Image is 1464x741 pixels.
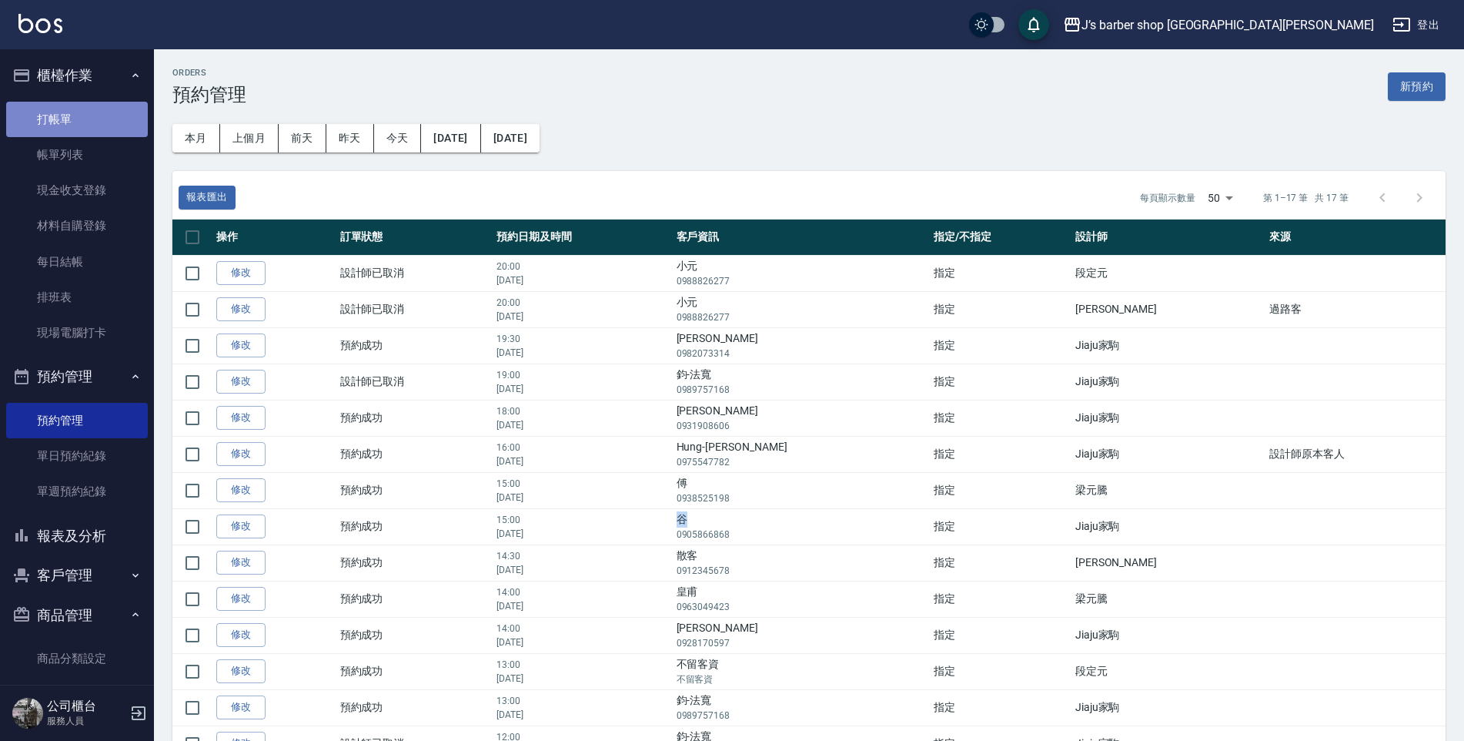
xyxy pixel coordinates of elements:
a: 材料自購登錄 [6,208,148,243]
td: 段定元 [1071,255,1266,291]
a: 修改 [216,623,266,647]
th: 預約日期及時間 [493,220,673,256]
p: 0963049423 [677,600,926,614]
p: 14:00 [496,622,669,635]
a: 現場電腦打卡 [6,315,148,350]
button: 本月 [172,124,220,153]
a: 每日結帳 [6,244,148,280]
button: save [1018,9,1049,40]
img: Logo [18,14,62,33]
p: [DATE] [496,672,669,686]
button: 前天 [279,124,326,153]
td: Jiaju家駒 [1071,508,1266,545]
th: 來源 [1265,220,1446,256]
p: 0938525198 [677,491,926,505]
button: [DATE] [421,124,480,153]
a: 帳單列表 [6,137,148,173]
td: 指定 [930,472,1071,508]
p: [DATE] [496,382,669,396]
button: J’s barber shop [GEOGRAPHIC_DATA][PERSON_NAME] [1057,9,1380,41]
a: 修改 [216,370,266,394]
p: 0905866868 [677,528,926,541]
h3: 預約管理 [172,84,246,106]
button: 客戶管理 [6,555,148,595]
td: 指定 [930,653,1071,689]
p: 18:00 [496,404,669,418]
td: 指定 [930,617,1071,653]
button: 上個月 [220,124,279,153]
td: 預約成功 [336,472,493,508]
button: 報表匯出 [179,186,236,210]
a: 新預約 [1388,79,1446,93]
a: 修改 [216,261,266,285]
th: 設計師 [1071,220,1266,256]
button: 今天 [374,124,422,153]
td: Jiaju家駒 [1071,436,1266,472]
td: 指定 [930,581,1071,617]
a: 修改 [216,334,266,357]
a: 修改 [216,406,266,430]
td: 指定 [930,436,1071,472]
h5: 公司櫃台 [47,699,125,714]
td: [PERSON_NAME] [673,617,930,653]
td: 不留客資 [673,653,930,689]
td: Jiaju家駒 [1071,400,1266,436]
p: 16:00 [496,441,669,454]
div: 50 [1202,177,1238,219]
p: [DATE] [496,310,669,324]
button: 登出 [1386,11,1446,39]
td: 傅 [673,472,930,508]
p: 第 1–17 筆 共 17 筆 [1263,191,1349,205]
a: 修改 [216,659,266,683]
p: 15:00 [496,513,669,527]
a: 預約管理 [6,403,148,438]
th: 操作 [212,220,336,256]
td: 指定 [930,508,1071,545]
td: [PERSON_NAME] [1071,545,1266,581]
p: 0988826277 [677,274,926,288]
p: 15:00 [496,477,669,491]
td: 預約成功 [336,581,493,617]
td: 設計師已取消 [336,364,493,400]
td: 指定 [930,545,1071,581]
td: [PERSON_NAME] [673,400,930,436]
td: 過路客 [1265,291,1446,327]
td: 鈞-法寬 [673,689,930,726]
p: 0912345678 [677,564,926,578]
td: [PERSON_NAME] [673,327,930,364]
p: [DATE] [496,346,669,360]
p: 每頁顯示數量 [1140,191,1195,205]
p: 0928170597 [677,636,926,650]
td: Jiaju家駒 [1071,689,1266,726]
img: Person [12,698,43,729]
p: 0989757168 [677,383,926,397]
a: 單週預約紀錄 [6,474,148,509]
p: [DATE] [496,708,669,722]
p: 0982073314 [677,347,926,360]
td: 皇甫 [673,581,930,617]
td: 指定 [930,364,1071,400]
td: 預約成功 [336,400,493,436]
p: [DATE] [496,635,669,649]
a: 修改 [216,442,266,466]
p: 19:30 [496,332,669,346]
a: 修改 [216,478,266,502]
p: 19:00 [496,368,669,382]
a: 商品分類設定 [6,641,148,676]
p: [DATE] [496,273,669,287]
p: 0989757168 [677,709,926,723]
p: [DATE] [496,527,669,541]
td: 鈞-法寬 [673,364,930,400]
p: 14:00 [496,585,669,599]
td: 小元 [673,255,930,291]
td: 預約成功 [336,436,493,472]
p: [DATE] [496,599,669,613]
p: 0931908606 [677,419,926,433]
a: 單日預約紀錄 [6,438,148,474]
h2: Orders [172,68,246,78]
td: 散客 [673,545,930,581]
th: 客戶資訊 [673,220,930,256]
td: Jiaju家駒 [1071,327,1266,364]
button: 新預約 [1388,72,1446,101]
